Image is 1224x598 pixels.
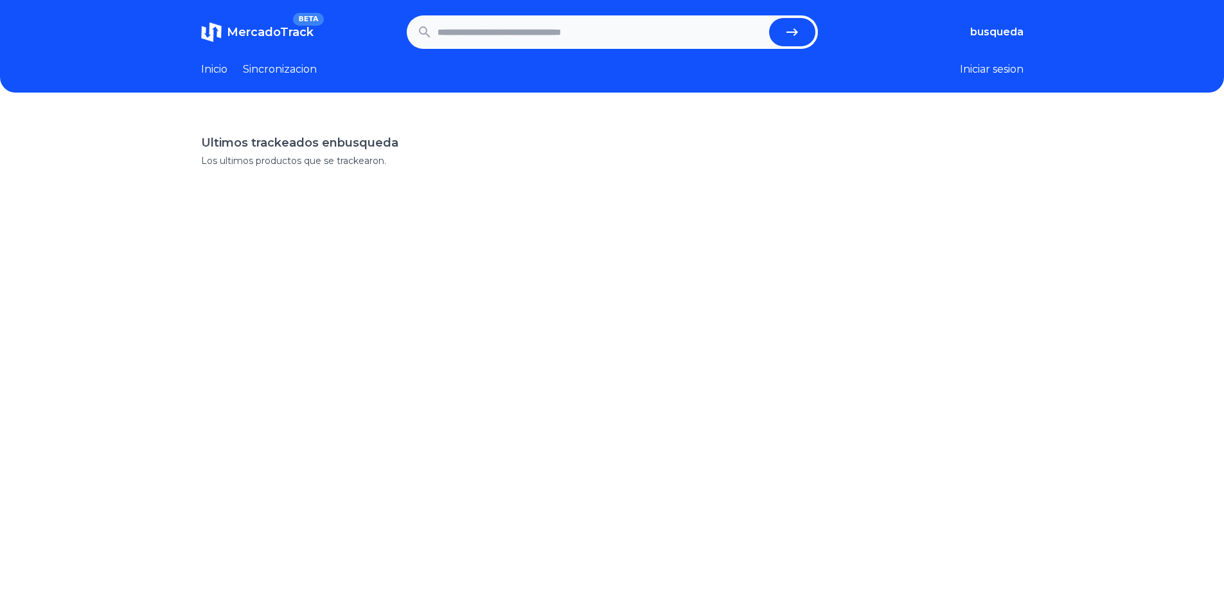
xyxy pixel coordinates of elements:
[201,22,314,42] a: MercadoTrackBETA
[201,22,222,42] img: MercadoTrack
[201,154,1024,167] p: Los ultimos productos que se trackearon.
[201,62,227,77] a: Inicio
[227,25,314,39] span: MercadoTrack
[243,62,317,77] a: Sincronizacion
[960,62,1024,77] button: Iniciar sesion
[293,13,323,26] span: BETA
[201,134,1024,152] h1: Ultimos trackeados en busqueda
[970,24,1024,40] button: busqueda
